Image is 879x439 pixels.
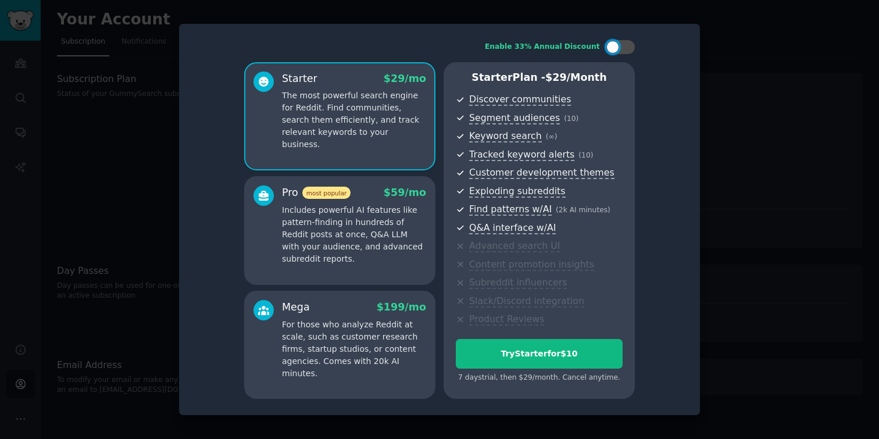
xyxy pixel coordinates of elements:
p: For those who analyze Reddit at scale, such as customer research firms, startup studios, or conte... [282,319,426,380]
p: Starter Plan - [456,70,623,85]
span: Tracked keyword alerts [469,149,574,161]
p: Includes powerful AI features like pattern-finding in hundreds of Reddit posts at once, Q&A LLM w... [282,204,426,265]
button: TryStarterfor$10 [456,339,623,369]
div: 7 days trial, then $ 29 /month . Cancel anytime. [456,373,623,383]
p: The most powerful search engine for Reddit. Find communities, search them efficiently, and track ... [282,90,426,151]
div: Pro [282,185,351,200]
span: Segment audiences [469,112,560,124]
div: Enable 33% Annual Discount [485,42,600,52]
span: ( 2k AI minutes ) [556,206,610,214]
span: $ 59 /mo [384,187,426,198]
span: Advanced search UI [469,240,560,252]
div: Starter [282,72,317,86]
span: most popular [302,187,351,199]
span: Find patterns w/AI [469,204,552,216]
span: Q&A interface w/AI [469,222,556,234]
span: Subreddit influencers [469,277,567,289]
span: $ 199 /mo [377,301,426,313]
div: Try Starter for $10 [456,348,622,360]
span: Customer development themes [469,167,614,179]
span: Exploding subreddits [469,185,565,198]
span: ( ∞ ) [546,133,558,141]
span: ( 10 ) [564,115,578,123]
span: Product Reviews [469,313,544,326]
span: Discover communities [469,94,571,106]
span: Slack/Discord integration [469,295,584,308]
span: $ 29 /mo [384,73,426,84]
span: ( 10 ) [578,151,593,159]
div: Mega [282,300,310,315]
span: Content promotion insights [469,259,594,271]
span: Keyword search [469,130,542,142]
span: $ 29 /month [545,72,607,83]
